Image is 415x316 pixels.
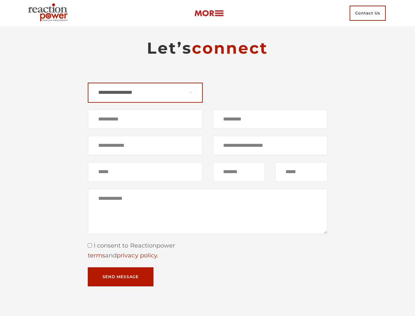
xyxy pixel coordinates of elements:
[88,252,105,259] a: terms
[192,39,268,58] span: connect
[25,1,73,25] img: Executive Branding | Personal Branding Agency
[88,251,328,261] div: and
[194,10,224,17] img: more-btn.png
[117,252,158,259] a: privacy policy.
[88,38,328,58] h2: Let’s
[103,275,139,279] span: Send Message
[88,267,154,286] button: Send Message
[350,6,386,21] span: Contact Us
[88,83,328,286] form: Contact form
[92,242,175,249] span: I consent to Reactionpower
